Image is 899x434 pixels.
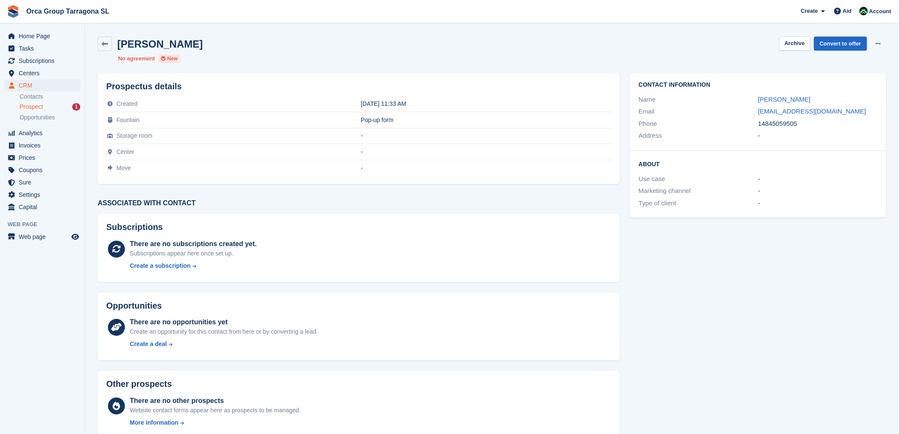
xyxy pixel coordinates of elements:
[20,114,55,121] font: Opportunities
[4,43,80,54] a: menu
[820,40,862,47] font: Convert to offer
[639,187,691,194] font: Marketing channel
[758,187,760,194] font: -
[19,45,34,52] font: Tasks
[361,148,363,155] font: -
[106,301,162,310] font: Opportunities
[4,30,80,42] a: menu
[118,55,155,62] font: No agreement
[4,79,80,91] a: menu
[19,70,40,77] font: Centers
[7,5,20,18] img: stora-icon-8386f47178a22dfd0bd8f6a31ec36ba5ce8667c1dd55bd0f319d3a0aa187defe.svg
[130,340,318,349] a: Create a deal
[758,120,797,127] font: 14845059505
[116,132,153,139] font: Storage room
[4,176,80,188] a: menu
[19,154,35,161] font: Prices
[20,93,43,100] font: Contacts
[4,152,80,164] a: menu
[639,96,656,103] font: Name
[117,38,203,50] font: [PERSON_NAME]
[130,328,318,335] font: Create an opportunity for this contact from here or by converting a lead.
[639,108,655,115] font: Email
[130,240,257,247] font: There are no subscriptions created yet.
[130,418,301,427] a: More information
[20,93,80,101] a: Contacts
[19,191,40,198] font: Settings
[758,108,866,115] a: [EMAIL_ADDRESS][DOMAIN_NAME]
[639,120,657,127] font: Phone
[19,82,32,89] font: CRM
[106,379,172,389] font: Other prospects
[70,232,80,242] a: Store Preview
[758,175,760,182] font: -
[4,189,80,201] a: menu
[4,201,80,213] a: menu
[4,231,80,243] a: menu
[19,167,42,173] font: Coupons
[814,37,868,51] a: Convert to offer
[116,165,131,171] font: Move
[859,7,868,15] img: Tania
[758,199,760,207] font: -
[361,116,393,123] font: Pop-up form
[361,132,363,139] font: -
[23,4,113,18] a: Orca Group Tarragona SL
[130,340,167,347] font: Create a deal
[869,8,891,14] font: Account
[4,55,80,67] a: menu
[639,132,662,139] font: Address
[19,33,50,40] font: Home Page
[19,130,42,136] font: Analytics
[639,161,660,167] font: About
[19,142,40,149] font: Invoices
[116,116,139,123] font: Fountain
[116,148,134,155] font: Center
[130,261,257,270] a: Create a subscription
[130,397,224,404] font: There are no other prospects
[19,233,46,240] font: Web page
[639,175,665,182] font: Use case
[167,56,178,62] font: New
[19,57,54,64] font: Subscriptions
[4,127,80,139] a: menu
[98,199,196,207] font: Associated with contact
[779,37,811,51] button: Archive
[19,179,31,186] font: Sure
[639,81,710,88] font: Contact information
[116,100,138,107] font: Created
[130,419,178,426] font: More information
[130,250,234,257] font: Subscriptions appear here once set up.
[130,318,228,326] font: There are no opportunities yet
[75,104,78,110] font: 1
[130,407,301,414] font: Website contact forms appear here as prospects to be managed.
[843,8,852,14] font: Aid
[361,165,363,171] font: -
[801,8,818,14] font: Create
[26,8,109,15] font: Orca Group Tarragona SL
[758,96,811,103] a: [PERSON_NAME]
[785,40,805,46] font: Archive
[20,103,43,110] font: Prospect
[20,113,80,122] a: Opportunities
[4,67,80,79] a: menu
[106,222,163,232] font: Subscriptions
[639,199,676,207] font: Type of client
[758,132,760,139] font: -
[20,102,80,111] a: Prospect 1
[4,164,80,176] a: menu
[106,82,182,91] font: Prospectus details
[361,100,406,107] font: [DATE] 11:33 AM
[19,204,37,210] font: Capital
[8,221,37,227] font: Web page
[4,139,80,151] a: menu
[130,262,191,269] font: Create a subscription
